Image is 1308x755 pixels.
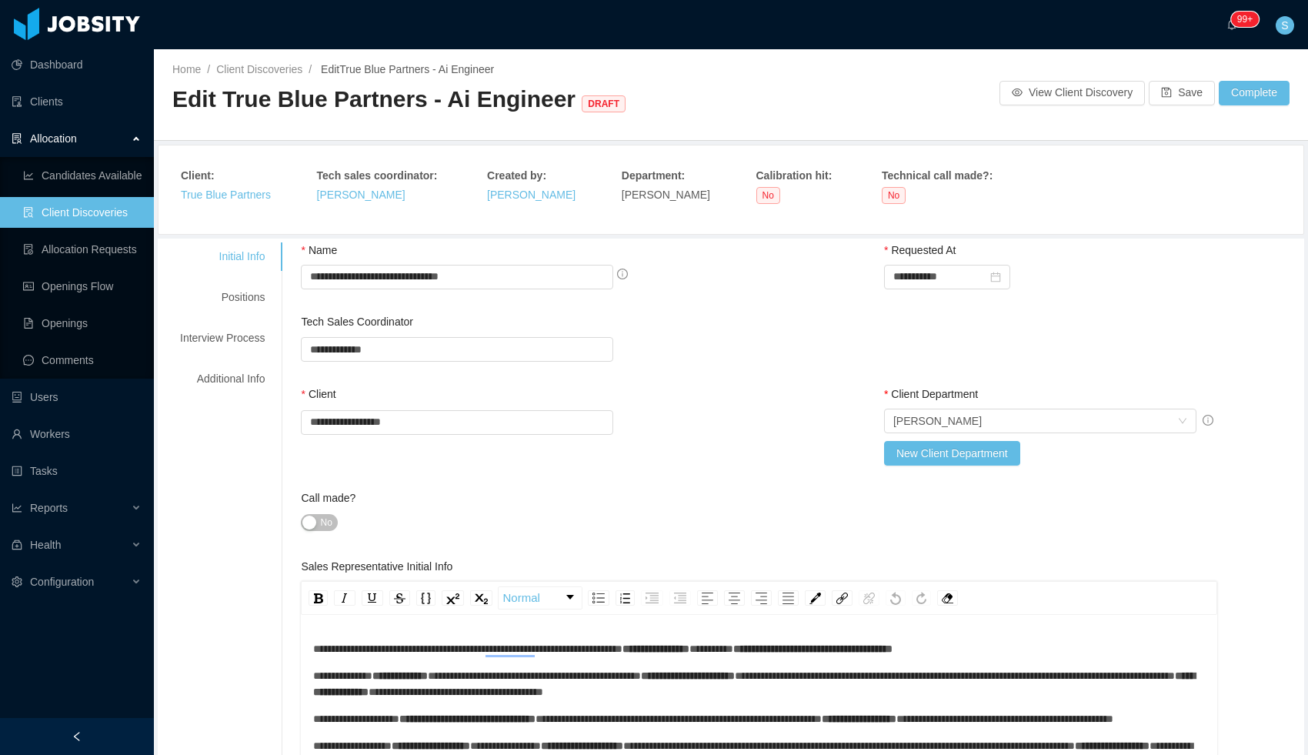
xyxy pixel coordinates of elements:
[23,197,142,228] a: icon: file-searchClient Discoveries
[301,244,337,256] label: Name
[305,586,496,610] div: rdw-inline-control
[882,169,993,182] strong: Technical call made? :
[362,590,383,606] div: Underline
[12,540,22,550] i: icon: medicine-box
[778,590,799,606] div: Justify
[884,441,1020,466] button: New Client Department
[12,503,22,513] i: icon: line-chart
[990,272,1001,282] i: icon: calendar
[12,576,22,587] i: icon: setting
[1219,81,1290,105] button: Complete
[496,586,585,610] div: rdw-block-control
[616,590,635,606] div: Ordered
[617,269,628,279] span: info-circle
[12,86,142,117] a: icon: auditClients
[172,86,632,112] span: Edit True Blue Partners - Ai Engineer
[23,234,142,265] a: icon: file-doneAllocation Requests
[582,95,626,112] span: DRAFT
[23,160,142,191] a: icon: line-chartCandidates Available
[12,456,142,486] a: icon: profileTasks
[498,586,582,610] div: rdw-dropdown
[669,590,691,606] div: Outdent
[181,189,271,201] a: True Blue Partners
[585,586,694,610] div: rdw-list-control
[318,63,494,75] span: Edit
[622,189,710,201] span: [PERSON_NAME]
[588,590,609,606] div: Unordered
[30,502,68,514] span: Reports
[596,344,605,353] i: icon: close-circle
[1149,81,1215,105] button: icon: saveSave
[829,586,883,610] div: rdw-link-control
[883,586,934,610] div: rdw-history-control
[30,576,94,588] span: Configuration
[320,515,332,530] span: No
[12,419,142,449] a: icon: userWorkers
[622,169,685,182] strong: Department :
[162,365,283,393] div: Additional Info
[724,590,745,606] div: Center
[301,560,452,573] label: Sales Representative Initial Info
[301,316,413,328] label: Tech Sales Coordinator
[502,590,539,607] span: Normal
[30,132,77,145] span: Allocation
[301,581,1216,615] div: rdw-toolbar
[207,63,210,75] span: /
[12,133,22,144] i: icon: solution
[317,169,438,182] strong: Tech sales coordinator :
[859,590,879,606] div: Unlink
[442,590,464,606] div: Superscript
[301,265,613,289] input: Name
[756,187,780,204] span: No
[802,586,829,610] div: rdw-color-picker
[23,271,142,302] a: icon: idcardOpenings Flow
[891,388,978,400] span: Client Department
[470,590,492,606] div: Subscript
[389,590,410,606] div: Strikethrough
[301,492,355,504] label: Call made?
[216,63,302,75] a: Client Discoveries
[181,169,215,182] strong: Client :
[934,586,961,610] div: rdw-remove-control
[1231,12,1259,27] sup: 1552
[23,345,142,376] a: icon: messageComments
[1281,16,1288,35] span: S
[172,63,201,75] a: Home
[1178,416,1187,426] i: icon: close-circle
[317,189,405,201] a: [PERSON_NAME]
[882,187,906,204] span: No
[12,49,142,80] a: icon: pie-chartDashboard
[416,590,435,606] div: Monospace
[301,514,337,531] button: Call made?
[832,590,853,606] div: Link
[309,63,312,75] span: /
[162,242,283,271] div: Initial Info
[884,244,956,256] label: Requested At
[487,169,546,182] strong: Created by :
[12,382,142,413] a: icon: robotUsers
[23,308,142,339] a: icon: file-textOpenings
[162,324,283,352] div: Interview Process
[499,587,582,609] a: Block Type
[301,388,335,400] label: Client
[1203,415,1213,426] span: info-circle
[886,590,906,606] div: Undo
[162,283,283,312] div: Positions
[694,586,802,610] div: rdw-textalign-control
[999,81,1145,105] button: icon: eyeView Client Discovery
[912,590,931,606] div: Redo
[893,409,982,433] div: Alejandro Ajenjo
[1226,19,1237,30] i: icon: bell
[309,590,328,606] div: Bold
[756,169,833,182] strong: Calibration hit :
[339,63,494,75] a: True Blue Partners - Ai Engineer
[641,590,663,606] div: Indent
[30,539,61,551] span: Health
[751,590,772,606] div: Right
[334,590,355,606] div: Italic
[697,590,718,606] div: Left
[487,189,576,201] a: [PERSON_NAME]
[596,416,605,426] i: icon: close-circle
[937,590,958,606] div: Remove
